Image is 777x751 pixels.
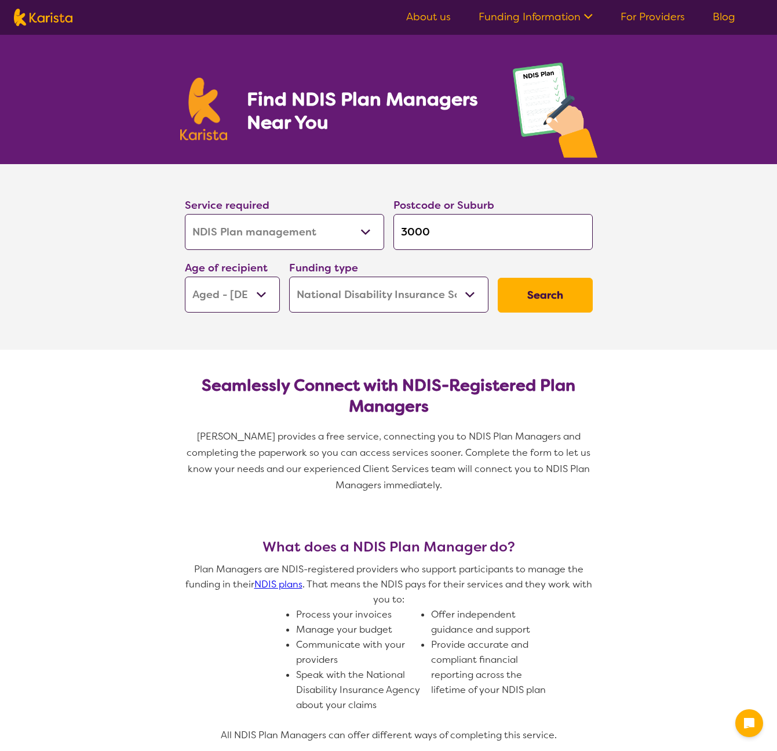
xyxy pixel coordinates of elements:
li: Manage your budget [296,622,422,637]
label: Postcode or Suburb [393,198,494,212]
li: Provide accurate and compliant financial reporting across the lifetime of your NDIS plan [431,637,557,698]
a: Funding Information [479,10,593,24]
li: Process your invoices [296,607,422,622]
a: About us [406,10,451,24]
img: Karista logo [180,78,228,140]
li: Offer independent guidance and support [431,607,557,637]
a: For Providers [621,10,685,24]
label: Age of recipient [185,261,268,275]
input: Type [393,214,593,250]
p: Plan Managers are NDIS-registered providers who support participants to manage the funding in the... [180,562,597,607]
a: Blog [713,10,735,24]
p: All NDIS Plan Managers can offer different ways of completing this service. [180,728,597,743]
img: plan-management [513,63,597,164]
a: NDIS plans [254,578,302,590]
h1: Find NDIS Plan Managers Near You [247,88,489,134]
h2: Seamlessly Connect with NDIS-Registered Plan Managers [194,375,583,417]
img: Karista logo [14,9,72,26]
span: [PERSON_NAME] provides a free service, connecting you to NDIS Plan Managers and completing the pa... [187,430,593,491]
button: Search [498,278,593,313]
li: Communicate with your providers [296,637,422,667]
label: Funding type [289,261,358,275]
label: Service required [185,198,269,212]
h3: What does a NDIS Plan Manager do? [180,539,597,555]
li: Speak with the National Disability Insurance Agency about your claims [296,667,422,713]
